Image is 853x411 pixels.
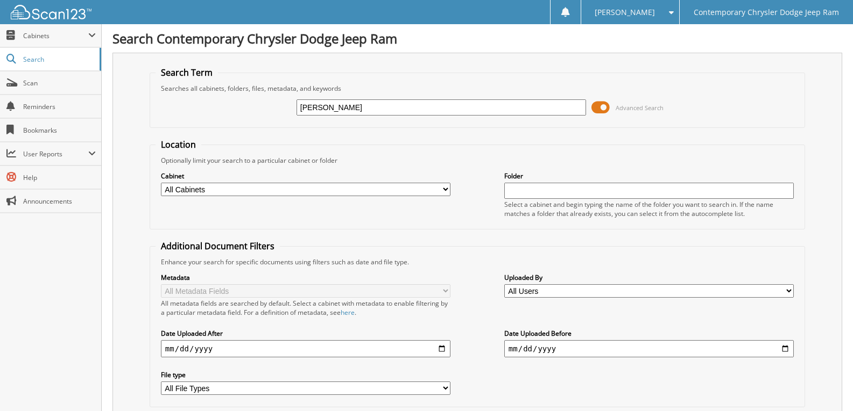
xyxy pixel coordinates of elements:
label: Metadata [161,273,450,282]
label: Date Uploaded After [161,329,450,338]
legend: Additional Document Filters [156,240,280,252]
div: Select a cabinet and begin typing the name of the folder you want to search in. If the name match... [504,200,794,218]
span: Help [23,173,96,182]
span: User Reports [23,149,88,158]
span: Search [23,55,94,64]
legend: Search Term [156,67,218,78]
label: Uploaded By [504,273,794,282]
label: Cabinet [161,171,450,181]
input: end [504,340,794,357]
label: File type [161,370,450,379]
span: Cabinets [23,31,88,40]
span: Reminders [23,102,96,111]
span: Bookmarks [23,126,96,135]
span: Advanced Search [616,104,664,112]
input: start [161,340,450,357]
h1: Search Contemporary Chrysler Dodge Jeep Ram [112,30,842,47]
legend: Location [156,139,201,150]
span: Announcements [23,197,96,206]
div: Searches all cabinets, folders, files, metadata, and keywords [156,84,799,93]
label: Date Uploaded Before [504,329,794,338]
iframe: Chat Widget [799,359,853,411]
span: Contemporary Chrysler Dodge Jeep Ram [694,9,839,16]
div: All metadata fields are searched by default. Select a cabinet with metadata to enable filtering b... [161,299,450,317]
div: Optionally limit your search to a particular cabinet or folder [156,156,799,165]
span: [PERSON_NAME] [595,9,655,16]
label: Folder [504,171,794,181]
div: Enhance your search for specific documents using filters such as date and file type. [156,257,799,266]
a: here [341,308,355,317]
span: Scan [23,78,96,88]
img: scan123-logo-white.svg [11,5,91,19]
